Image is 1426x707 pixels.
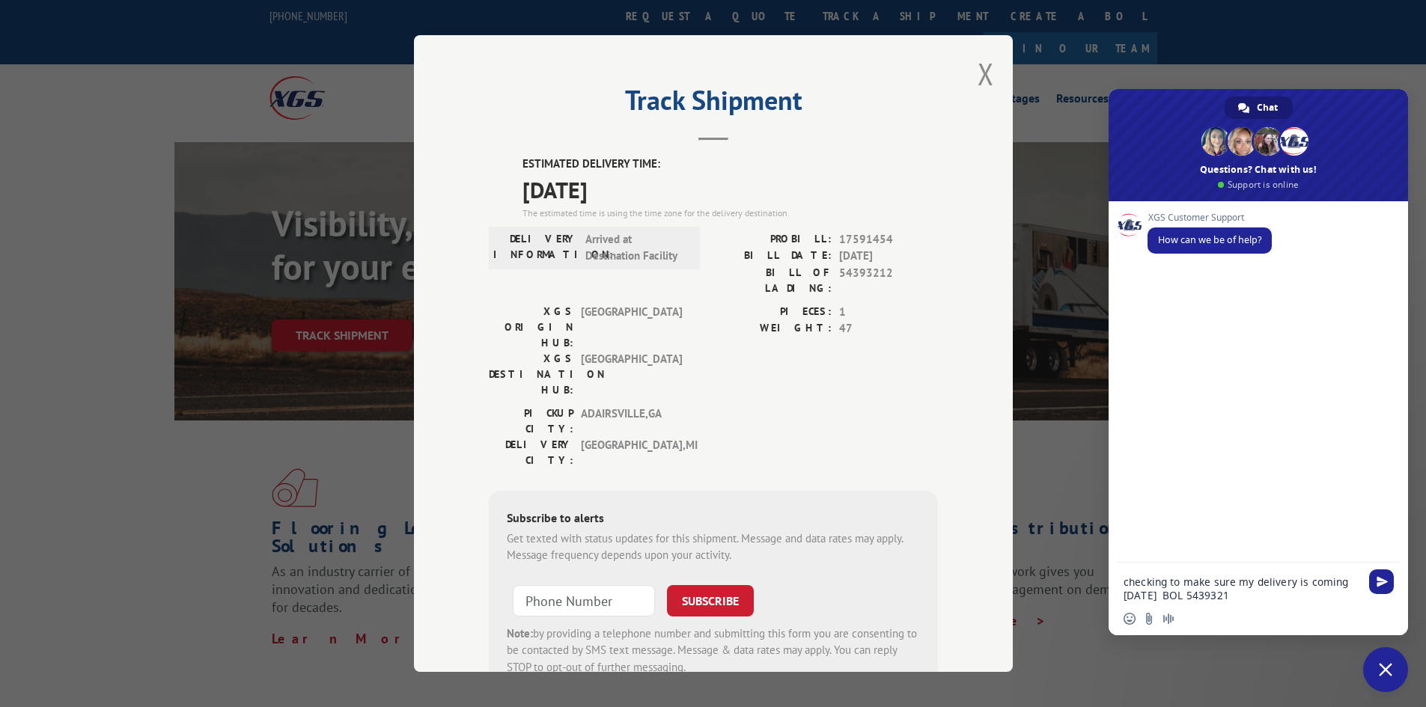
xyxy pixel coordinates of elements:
span: 54393212 [839,265,938,296]
h2: Track Shipment [489,90,938,118]
span: 1 [839,304,938,321]
span: Send a file [1143,613,1155,625]
span: [DATE] [839,248,938,265]
span: ADAIRSVILLE , GA [581,405,682,437]
span: Chat [1257,97,1278,119]
label: DELIVERY INFORMATION: [493,231,578,265]
span: [GEOGRAPHIC_DATA] [581,304,682,351]
div: Subscribe to alerts [507,509,920,530]
label: WEIGHT: [713,320,832,337]
span: Arrived at Destination Facility [585,231,686,265]
span: Audio message [1163,613,1174,625]
textarea: Compose your message... [1124,575,1360,602]
span: 47 [839,320,938,337]
button: Close modal [978,54,994,94]
span: XGS Customer Support [1148,212,1272,223]
span: How can we be of help? [1158,233,1261,246]
label: XGS ORIGIN HUB: [489,304,573,351]
span: 17591454 [839,231,938,248]
div: by providing a telephone number and submitting this form you are consenting to be contacted by SM... [507,625,920,676]
div: Chat [1225,97,1293,119]
span: Send [1369,569,1394,594]
div: The estimated time is using the time zone for the delivery destination. [522,206,938,220]
label: PICKUP CITY: [489,405,573,437]
button: SUBSCRIBE [667,585,754,616]
label: PIECES: [713,304,832,321]
label: BILL OF LADING: [713,265,832,296]
label: ESTIMATED DELIVERY TIME: [522,156,938,173]
strong: Note: [507,626,533,640]
span: [GEOGRAPHIC_DATA] [581,351,682,398]
label: BILL DATE: [713,248,832,265]
span: Insert an emoji [1124,613,1136,625]
label: DELIVERY CITY: [489,437,573,468]
span: [GEOGRAPHIC_DATA] , MI [581,437,682,468]
span: [DATE] [522,173,938,206]
div: Close chat [1363,647,1408,692]
label: PROBILL: [713,231,832,248]
input: Phone Number [513,585,655,616]
div: Get texted with status updates for this shipment. Message and data rates may apply. Message frequ... [507,530,920,564]
label: XGS DESTINATION HUB: [489,351,573,398]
